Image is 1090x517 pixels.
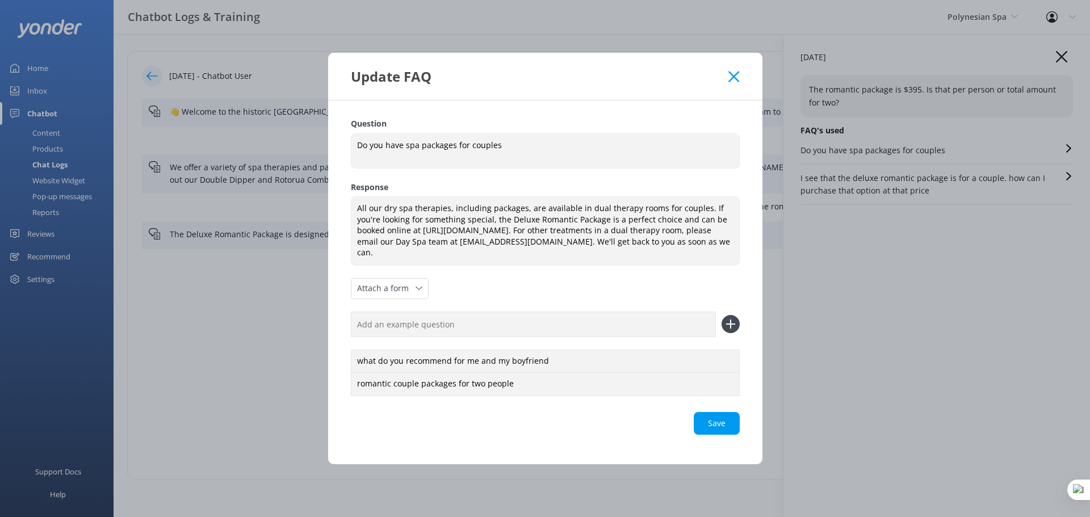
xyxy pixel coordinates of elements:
textarea: All our dry spa therapies, including packages, are available in dual therapy rooms for couples. I... [351,196,740,266]
button: Save [694,412,740,435]
button: Close [728,71,739,82]
span: Attach a form [357,282,416,295]
div: Update FAQ [351,67,729,86]
div: what do you recommend for me and my boyfriend [351,350,740,373]
label: Response [351,181,740,194]
textarea: Do you have spa packages for couples [351,133,740,169]
label: Question [351,117,740,130]
input: Add an example question [351,312,716,337]
div: romantic couple packages for two people [351,372,740,396]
